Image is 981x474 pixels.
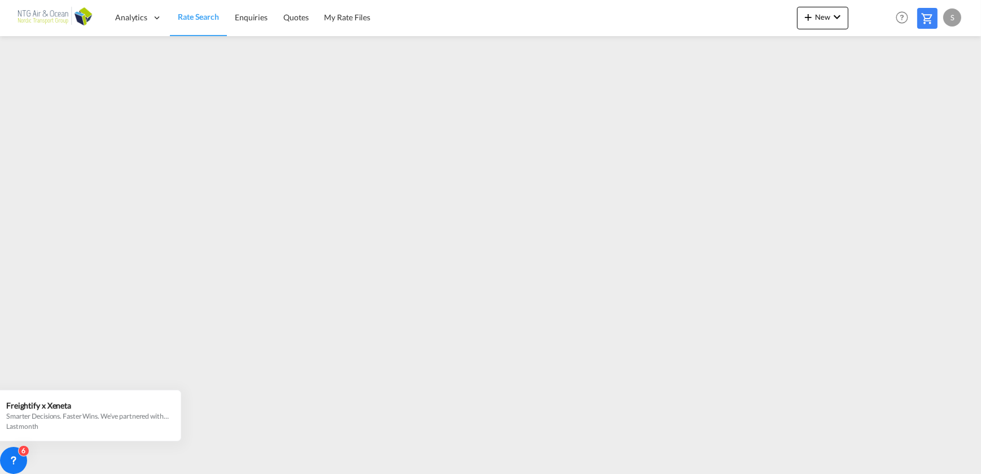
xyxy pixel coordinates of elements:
[283,12,308,22] span: Quotes
[892,8,917,28] div: Help
[17,5,93,30] img: af31b1c0b01f11ecbc353f8e72265e29.png
[943,8,961,27] div: S
[178,12,219,21] span: Rate Search
[115,12,147,23] span: Analytics
[797,7,848,29] button: icon-plus 400-fgNewicon-chevron-down
[235,12,268,22] span: Enquiries
[802,10,815,24] md-icon: icon-plus 400-fg
[892,8,912,27] span: Help
[325,12,371,22] span: My Rate Files
[830,10,844,24] md-icon: icon-chevron-down
[802,12,844,21] span: New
